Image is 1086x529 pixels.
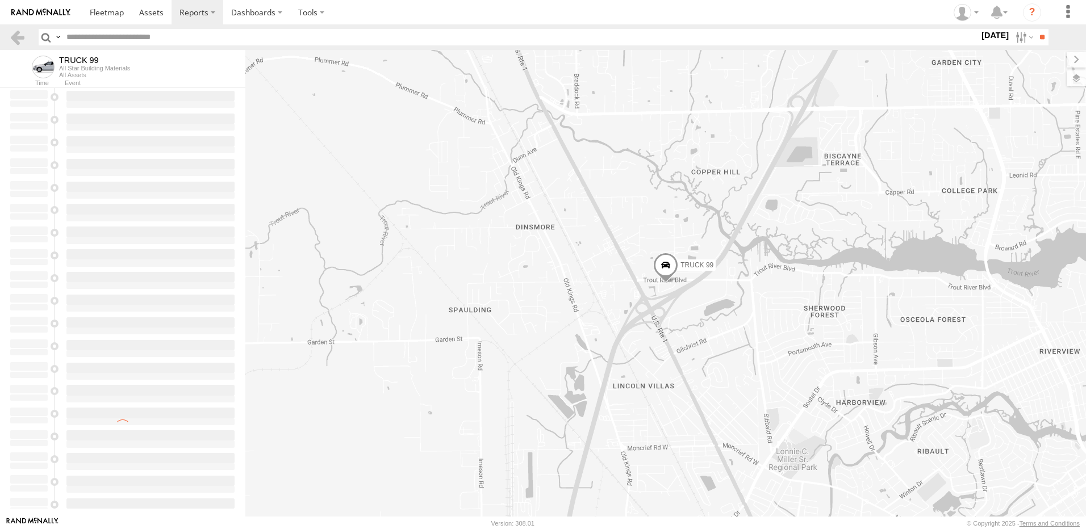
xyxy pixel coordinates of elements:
[59,72,130,78] div: All Assets
[9,29,26,45] a: Back to previous Page
[950,4,983,21] div: Thomas Crowe
[59,65,130,72] div: All Star Building Materials
[53,29,62,45] label: Search Query
[6,518,59,529] a: Visit our Website
[1023,3,1041,22] i: ?
[491,520,534,527] div: Version: 308.01
[9,81,49,86] div: Time
[680,261,713,269] span: TRUCK 99
[65,81,245,86] div: Event
[59,56,130,65] div: TRUCK 99 - View Asset History
[11,9,70,16] img: rand-logo.svg
[967,520,1080,527] div: © Copyright 2025 -
[1020,520,1080,527] a: Terms and Conditions
[1011,29,1035,45] label: Search Filter Options
[979,29,1011,41] label: [DATE]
